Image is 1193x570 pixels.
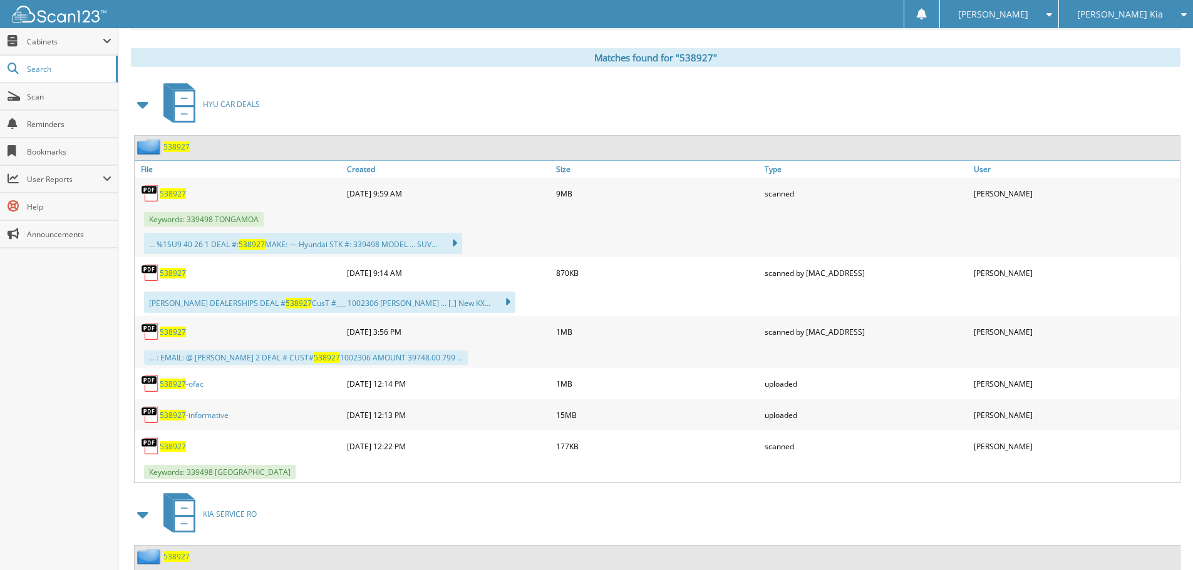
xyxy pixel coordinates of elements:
[971,161,1180,178] a: User
[553,260,762,285] div: 870KB
[156,79,260,129] a: HYU CAR DEALS
[160,327,186,337] a: 538927
[160,410,229,420] a: 538927-informative
[344,371,553,396] div: [DATE] 12:14 PM
[141,184,160,203] img: PDF.png
[762,371,971,396] div: uploaded
[762,161,971,178] a: Type
[553,371,762,396] div: 1MB
[160,188,186,199] a: 538927
[762,319,971,344] div: scanned by [MAC_ADDRESS]
[344,402,553,427] div: [DATE] 12:13 PM
[971,319,1180,344] div: [PERSON_NAME]
[344,181,553,206] div: [DATE] 9:59 AM
[314,352,340,363] span: 538927
[137,139,163,155] img: folder2.png
[27,119,111,130] span: Reminders
[27,229,111,240] span: Announcements
[141,374,160,393] img: PDF.png
[141,263,160,282] img: PDF.png
[239,239,265,250] span: 538927
[27,174,103,185] span: User Reports
[163,551,190,562] a: 538927
[160,379,204,389] a: 538927-ofac
[971,434,1180,459] div: [PERSON_NAME]
[203,99,260,109] span: HYU CAR DEALS
[27,36,103,47] span: Cabinets
[144,233,462,254] div: ... %1SU9 40 26 1 DEAL #: MAKE: — Hyundai STK #: 339498 MODEL ... SUV...
[27,201,111,212] span: Help
[971,371,1180,396] div: [PERSON_NAME]
[13,6,106,23] img: scan123-logo-white.svg
[971,260,1180,285] div: [PERSON_NAME]
[1077,11,1163,18] span: [PERSON_NAME] Kia
[971,402,1180,427] div: [PERSON_NAME]
[553,319,762,344] div: 1MB
[27,146,111,157] span: Bookmarks
[144,350,468,365] div: ... : EMAIL: @ [PERSON_NAME] 2 DEAL # CUST# 1002306 AMOUNT 39748.00 799 ...
[160,268,186,278] a: 538927
[1130,510,1193,570] iframe: Chat Widget
[344,161,553,178] a: Created
[160,379,186,389] span: 538927
[762,260,971,285] div: scanned by [MAC_ADDRESS]
[971,181,1180,206] div: [PERSON_NAME]
[344,260,553,285] div: [DATE] 9:14 AM
[553,161,762,178] a: Size
[27,91,111,102] span: Scan
[553,434,762,459] div: 177KB
[553,181,762,206] div: 9MB
[144,465,296,479] span: Keywords: 339498 [GEOGRAPHIC_DATA]
[344,434,553,459] div: [DATE] 12:22 PM
[203,509,257,519] span: KIA SERVICE RO
[160,410,186,420] span: 538927
[163,141,190,152] a: 538927
[131,48,1180,67] div: Matches found for "538927"
[144,212,264,226] span: Keywords: 339498 TONGAMOA
[762,181,971,206] div: scanned
[141,322,160,341] img: PDF.png
[762,434,971,459] div: scanned
[135,161,344,178] a: File
[137,549,163,564] img: folder2.png
[762,402,971,427] div: uploaded
[141,405,160,424] img: PDF.png
[553,402,762,427] div: 15MB
[141,437,160,455] img: PDF.png
[160,441,186,452] a: 538927
[144,292,515,313] div: [PERSON_NAME] DEALERSHIPS DEAL # CusT #___ 1002306 [PERSON_NAME] ... [_] New KX...
[156,489,257,539] a: KIA SERVICE RO
[286,298,312,308] span: 538927
[27,64,110,74] span: Search
[958,11,1028,18] span: [PERSON_NAME]
[344,319,553,344] div: [DATE] 3:56 PM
